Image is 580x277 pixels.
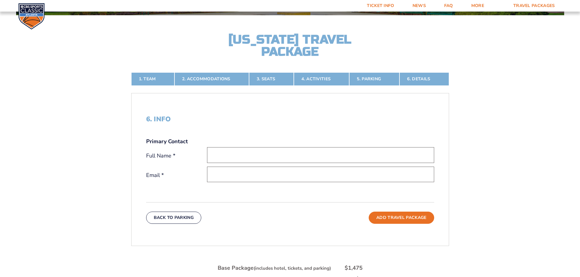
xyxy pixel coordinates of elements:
[174,72,249,86] a: 2. Accommodations
[223,33,357,58] h2: [US_STATE] Travel Package
[369,212,434,224] button: Add Travel Package
[146,171,207,179] label: Email *
[249,72,294,86] a: 3. Seats
[146,115,434,123] h2: 6. Info
[131,72,174,86] a: 1. Team
[218,264,331,272] div: Base Package
[146,212,202,224] button: Back To Parking
[349,72,399,86] a: 5. Parking
[254,265,331,271] small: (includes hotel, tickets, and parking)
[294,72,349,86] a: 4. Activities
[146,152,207,160] label: Full Name *
[146,138,188,145] strong: Primary Contact
[345,264,363,272] div: $1,475
[18,3,45,29] img: CBS Sports Classic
